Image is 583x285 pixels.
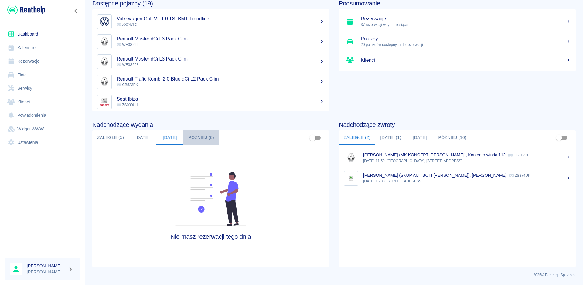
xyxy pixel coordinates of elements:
p: 2025 © Renthelp Sp. z o.o. [92,272,576,278]
button: [DATE] [129,130,156,145]
span: ZS247LC [117,23,138,27]
a: Klienci [339,52,576,69]
a: Rezerwacje37 rezerwacji w tym miesiącu [339,12,576,32]
h5: Renault Master dCi L3 Pack Clim [117,56,324,62]
button: Zaległe (5) [92,130,129,145]
h5: Volkswagen Golf VII 1.0 TSI BMT Trendline [117,16,324,22]
a: Kalendarz [5,41,80,55]
span: WE3S268 [117,63,138,67]
button: Zaległe (2) [339,130,375,145]
a: Image[PERSON_NAME] (MK KONCEPT [PERSON_NAME]), Kontener winda 112 CB112SL[DATE] 11:59, [GEOGRAPHI... [339,148,576,168]
h4: Nadchodzące wydania [92,121,329,128]
p: [PERSON_NAME] (MK KONCEPT [PERSON_NAME]), Kontener winda 112 [363,152,506,157]
button: [DATE] [406,130,434,145]
img: Image [99,96,110,108]
span: CB523PK [117,83,138,87]
button: [DATE] [156,130,183,145]
img: Image [99,76,110,88]
h5: Seat Ibiza [117,96,324,102]
p: 20 pojazdów dostępnych do rezerwacji [361,42,571,47]
button: Zwiń nawigację [71,7,80,15]
a: Dashboard [5,27,80,41]
a: ImageRenault Trafic Kombi 2.0 Blue dCi L2 Pack Clim CB523PK [92,72,329,92]
h5: Klienci [361,57,571,63]
a: ImageRenault Master dCi L3 Pack Clim WE3S268 [92,52,329,72]
h5: Pojazdy [361,36,571,42]
span: ZS090UH [117,103,138,107]
button: Później (10) [434,130,472,145]
span: WE3S269 [117,43,138,47]
img: Fleet [172,172,250,226]
p: ZS374UP [509,173,530,178]
h4: Nie masz rezerwacji tego dnia [122,233,300,240]
a: Image[PERSON_NAME] (SKUP AUT BOTI [PERSON_NAME]), [PERSON_NAME] ZS374UP[DATE] 15:00, [STREET_ADDR... [339,168,576,188]
img: Image [99,36,110,47]
img: Image [345,172,357,184]
p: [DATE] 11:59, [GEOGRAPHIC_DATA], [STREET_ADDRESS] [363,158,571,164]
a: Powiadomienia [5,109,80,122]
span: Pokaż przypisane tylko do mnie [553,132,565,144]
h5: Rezerwacje [361,16,571,22]
a: ImageSeat Ibiza ZS090UH [92,92,329,112]
a: Flota [5,68,80,82]
a: Widget WWW [5,122,80,136]
a: Pojazdy20 pojazdów dostępnych do rezerwacji [339,32,576,52]
a: Rezerwacje [5,54,80,68]
h5: Renault Master dCi L3 Pack Clim [117,36,324,42]
a: ImageRenault Master dCi L3 Pack Clim WE3S269 [92,32,329,52]
button: Później (6) [183,130,219,145]
a: Renthelp logo [5,5,45,15]
a: ImageVolkswagen Golf VII 1.0 TSI BMT Trendline ZS247LC [92,12,329,32]
p: [PERSON_NAME] [27,269,66,275]
h6: [PERSON_NAME] [27,263,66,269]
img: Image [345,152,357,164]
h5: Renault Trafic Kombi 2.0 Blue dCi L2 Pack Clim [117,76,324,82]
p: [PERSON_NAME] (SKUP AUT BOTI [PERSON_NAME]), [PERSON_NAME] [363,173,507,178]
span: Pokaż przypisane tylko do mnie [307,132,318,144]
p: CB112SL [508,153,529,157]
img: Image [99,16,110,27]
a: Serwisy [5,82,80,95]
p: [DATE] 15:00, [STREET_ADDRESS] [363,179,571,184]
p: 37 rezerwacji w tym miesiącu [361,22,571,27]
h4: Nadchodzące zwroty [339,121,576,128]
a: Ustawienia [5,136,80,149]
img: Renthelp logo [7,5,45,15]
img: Image [99,56,110,68]
button: [DATE] (1) [375,130,406,145]
a: Klienci [5,95,80,109]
